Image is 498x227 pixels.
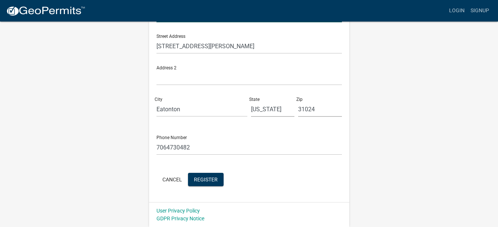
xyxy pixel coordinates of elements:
a: User Privacy Policy [156,208,200,214]
button: Cancel [156,173,188,186]
a: Signup [468,4,492,18]
span: Register [194,176,218,182]
a: GDPR Privacy Notice [156,216,204,221]
a: Login [446,4,468,18]
button: Register [188,173,224,186]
